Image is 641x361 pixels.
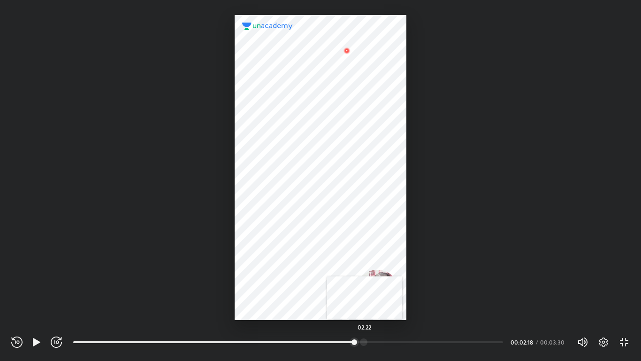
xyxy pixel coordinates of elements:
[536,339,538,345] div: /
[358,324,371,330] h5: 02:22
[242,23,293,30] img: logo.2a7e12a2.svg
[342,45,353,56] img: wMgqJGBwKWe8AAAAABJRU5ErkJggg==
[511,339,534,345] div: 00:02:18
[540,339,566,345] div: 00:03:30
